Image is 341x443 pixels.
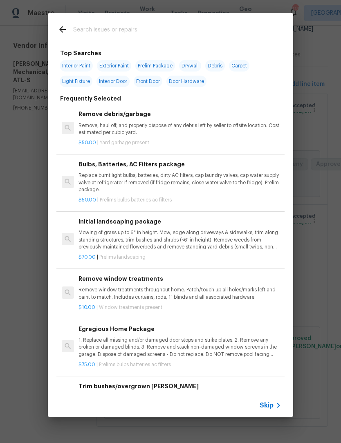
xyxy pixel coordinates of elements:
[79,139,281,146] p: |
[79,255,96,260] span: $70.00
[166,76,206,87] span: Door Hardware
[79,197,96,202] span: $50.00
[96,76,130,87] span: Interior Door
[79,337,281,358] p: 1. Replace all missing and/or damaged door stops and strike plates. 2. Remove any broken or damag...
[60,49,101,58] h6: Top Searches
[79,286,281,300] p: Remove window treatments throughout home. Patch/touch up all holes/marks left and paint to match....
[179,60,201,72] span: Drywall
[100,197,172,202] span: Prelims bulbs batteries ac filters
[60,60,93,72] span: Interior Paint
[79,254,281,261] p: |
[99,362,171,367] span: Prelims bulbs batteries ac filters
[79,274,281,283] h6: Remove window treatments
[79,160,281,169] h6: Bulbs, Batteries, AC Filters package
[135,60,175,72] span: Prelim Package
[79,122,281,136] p: Remove, haul off, and properly dispose of any debris left by seller to offsite location. Cost est...
[97,60,131,72] span: Exterior Paint
[99,255,146,260] span: Prelims landscaping
[60,94,121,103] h6: Frequently Selected
[79,229,281,250] p: Mowing of grass up to 6" in height. Mow, edge along driveways & sidewalks, trim along standing st...
[79,382,281,391] h6: Trim bushes/overgrown [PERSON_NAME]
[79,197,281,204] p: |
[79,140,96,145] span: $50.00
[134,76,162,87] span: Front Door
[73,25,247,37] input: Search issues or repairs
[79,217,281,226] h6: Initial landscaping package
[79,305,95,310] span: $10.00
[60,76,92,87] span: Light Fixture
[100,140,149,145] span: Yard garbage present
[205,60,225,72] span: Debris
[79,361,281,368] p: |
[79,362,95,367] span: $75.00
[229,60,249,72] span: Carpet
[79,110,281,119] h6: Remove debris/garbage
[79,304,281,311] p: |
[79,324,281,333] h6: Egregious Home Package
[260,401,274,409] span: Skip
[99,305,162,310] span: Window treatments present
[79,172,281,193] p: Replace burnt light bulbs, batteries, dirty AC filters, cap laundry valves, cap water supply valv...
